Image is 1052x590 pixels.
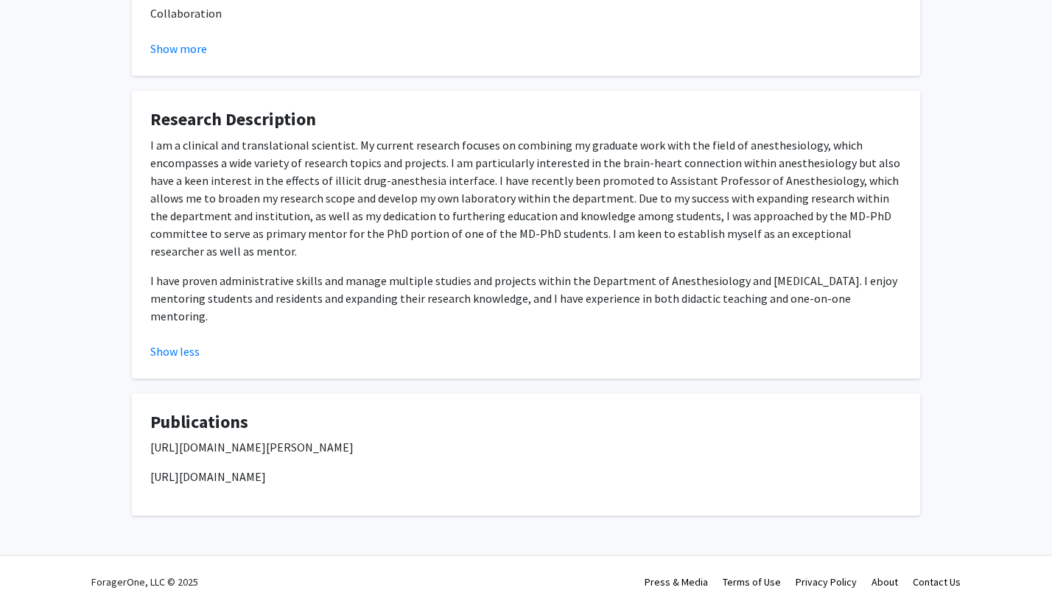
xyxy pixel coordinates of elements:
a: About [872,575,898,589]
button: Show less [150,343,200,360]
a: Contact Us [913,575,961,589]
p: [URL][DOMAIN_NAME] [150,468,902,485]
a: Privacy Policy [796,575,857,589]
iframe: Chat [11,524,63,579]
h4: Publications [150,412,902,433]
p: I have proven administrative skills and manage multiple studies and projects within the Departmen... [150,272,902,325]
a: Terms of Use [723,575,781,589]
p: Collaboration [150,4,902,22]
a: Press & Media [645,575,708,589]
p: [URL][DOMAIN_NAME][PERSON_NAME] [150,438,902,456]
h4: Research Description [150,109,902,130]
p: I am a clinical and translational scientist. My current research focuses on combining my graduate... [150,136,902,260]
button: Show more [150,40,207,57]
